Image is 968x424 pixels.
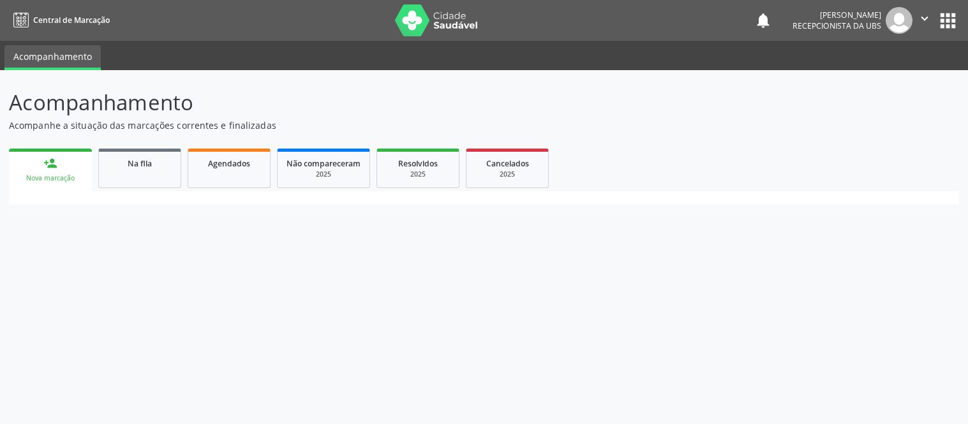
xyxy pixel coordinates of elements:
span: Resolvidos [398,158,438,169]
span: Agendados [208,158,250,169]
a: Acompanhamento [4,45,101,70]
div: person_add [43,156,57,170]
p: Acompanhe a situação das marcações correntes e finalizadas [9,119,674,132]
p: Acompanhamento [9,87,674,119]
div: 2025 [475,170,539,179]
span: Na fila [128,158,152,169]
button: notifications [754,11,772,29]
button: apps [937,10,959,32]
span: Não compareceram [287,158,361,169]
span: Central de Marcação [33,15,110,26]
span: Cancelados [486,158,529,169]
div: [PERSON_NAME] [793,10,881,20]
img: img [886,7,912,34]
div: Nova marcação [18,173,83,183]
div: 2025 [386,170,450,179]
a: Central de Marcação [9,10,110,31]
i:  [918,11,932,26]
button:  [912,7,937,34]
div: 2025 [287,170,361,179]
span: Recepcionista da UBS [793,20,881,31]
